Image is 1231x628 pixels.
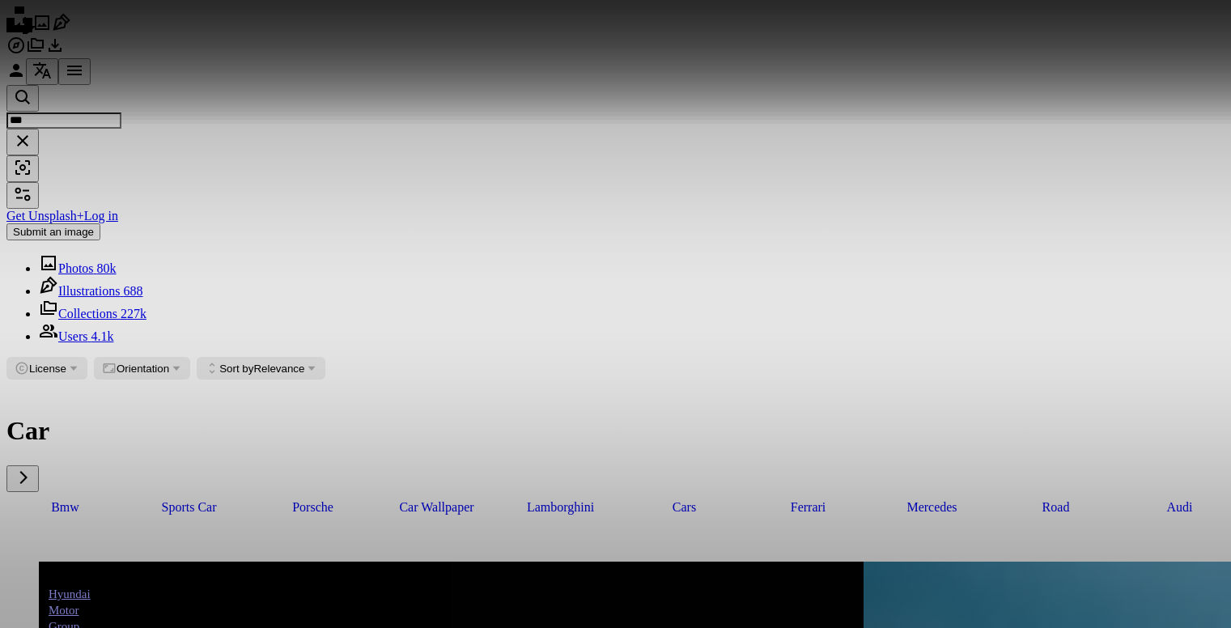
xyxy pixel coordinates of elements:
[997,492,1114,523] a: road
[6,465,39,492] button: scroll list to the right
[6,492,124,523] a: bmw
[6,416,1225,446] h1: Car
[91,329,113,343] span: 4.1k
[6,155,39,182] button: Visual search
[26,44,45,57] a: Collections
[749,492,867,523] a: ferrari
[39,307,146,320] a: Collections 227k
[6,182,39,209] button: Filters
[39,329,113,343] a: Users 4.1k
[6,85,1225,182] form: Find visuals sitewide
[6,69,26,83] a: Log in / Sign up
[29,363,66,375] span: License
[626,492,743,523] a: cars
[254,492,371,523] a: porsche
[32,21,52,35] a: Photos
[873,492,991,523] a: mercedes
[378,492,495,523] a: car wallpaper
[39,284,142,298] a: Illustrations 688
[502,492,619,523] a: lamborghini
[117,363,169,375] span: Orientation
[84,209,118,223] a: Log in
[58,58,91,85] button: Menu
[45,44,65,57] a: Download History
[6,85,39,112] button: Search Unsplash
[6,21,32,35] a: Home — Unsplash
[94,357,190,380] button: Orientation
[123,284,142,298] span: 688
[121,307,146,320] span: 227k
[52,21,71,35] a: Illustrations
[197,357,325,380] button: Sort byRelevance
[6,44,26,57] a: Explore
[6,357,87,380] button: License
[219,363,304,375] span: Relevance
[219,363,253,375] span: Sort by
[6,209,84,223] a: Get Unsplash+
[6,129,39,155] button: Clear
[97,261,117,275] span: 80k
[6,223,100,240] button: Submit an image
[130,492,248,523] a: sports car
[39,261,117,275] a: Photos 80k
[26,58,58,85] button: Language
